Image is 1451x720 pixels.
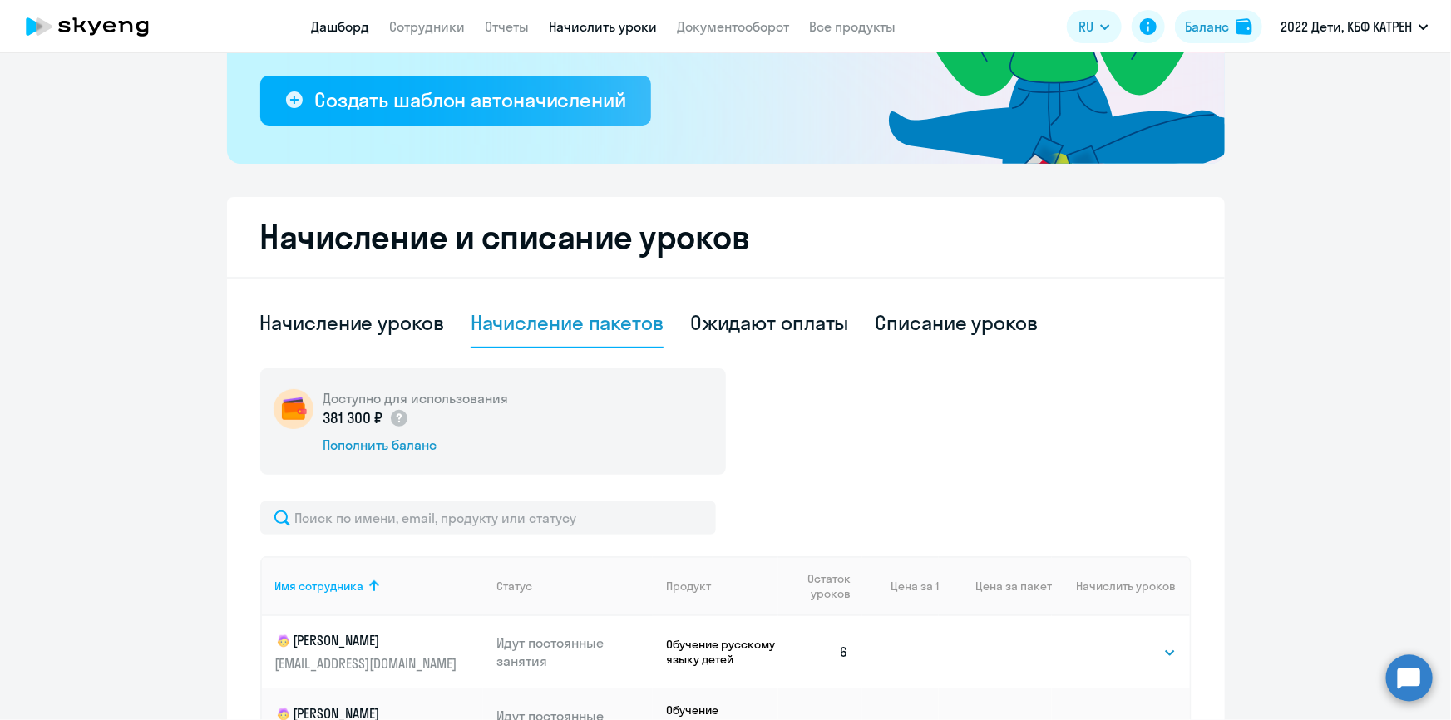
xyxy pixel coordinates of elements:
[666,579,711,594] div: Продукт
[260,501,716,535] input: Поиск по имени, email, продукту или статусу
[323,407,410,429] p: 381 300 ₽
[275,579,484,594] div: Имя сотрудника
[496,579,532,594] div: Статус
[666,579,778,594] div: Продукт
[275,631,461,651] p: [PERSON_NAME]
[1175,10,1262,43] button: Балансbalance
[1052,556,1189,616] th: Начислить уроков
[862,556,939,616] th: Цена за 1
[876,309,1039,336] div: Списание уроков
[390,18,466,35] a: Сотрудники
[792,571,851,601] span: Остаток уроков
[486,18,530,35] a: Отчеты
[792,571,863,601] div: Остаток уроков
[1185,17,1229,37] div: Баланс
[275,654,461,673] p: [EMAIL_ADDRESS][DOMAIN_NAME]
[778,616,863,688] td: 6
[550,18,658,35] a: Начислить уроки
[1236,18,1252,35] img: balance
[312,18,370,35] a: Дашборд
[1281,17,1412,37] p: 2022 Дети, КБФ КАТРЕН
[678,18,790,35] a: Документооборот
[666,637,778,667] p: Обучение русскому языку детей
[314,86,626,113] div: Создать шаблон автоначислений
[471,309,664,336] div: Начисление пакетов
[323,389,509,407] h5: Доступно для использования
[496,579,653,594] div: Статус
[690,309,849,336] div: Ожидают оплаты
[939,556,1052,616] th: Цена за пакет
[496,634,653,670] p: Идут постоянные занятия
[275,633,292,649] img: child
[275,631,484,673] a: child[PERSON_NAME][EMAIL_ADDRESS][DOMAIN_NAME]
[260,76,651,126] button: Создать шаблон автоначислений
[1272,7,1437,47] button: 2022 Дети, КБФ КАТРЕН
[1078,17,1093,37] span: RU
[275,579,364,594] div: Имя сотрудника
[810,18,896,35] a: Все продукты
[323,436,509,454] div: Пополнить баланс
[1067,10,1122,43] button: RU
[260,309,444,336] div: Начисление уроков
[274,389,313,429] img: wallet-circle.png
[260,217,1192,257] h2: Начисление и списание уроков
